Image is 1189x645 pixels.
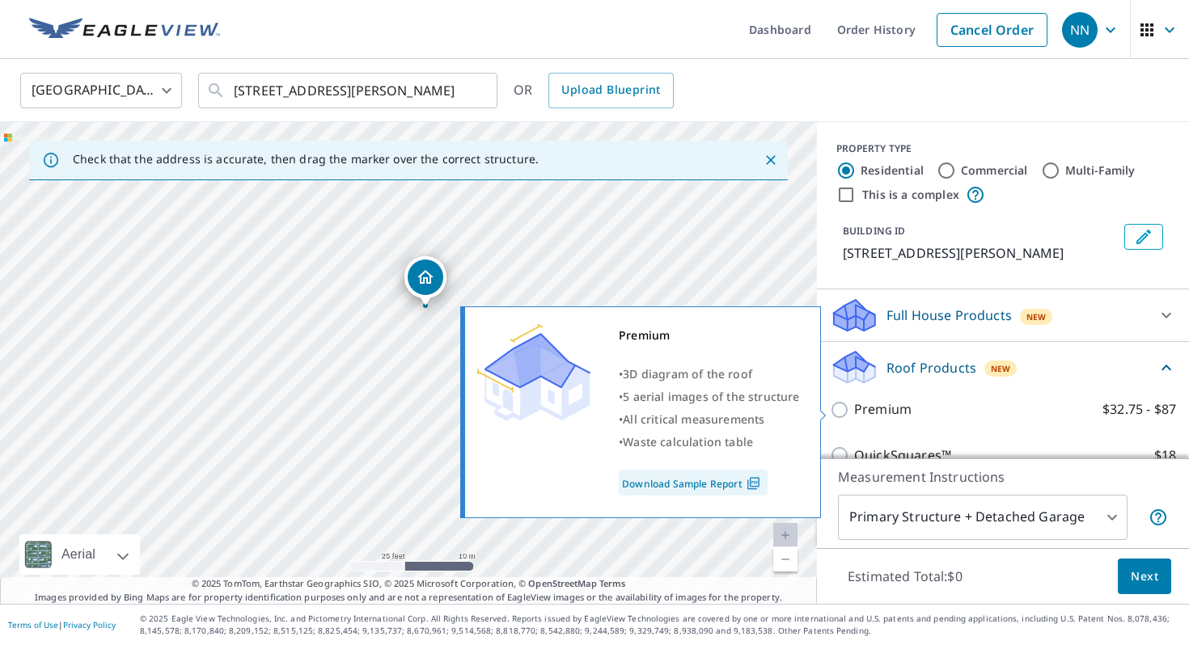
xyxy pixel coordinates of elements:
[561,80,660,100] span: Upload Blueprint
[623,411,764,427] span: All critical measurements
[1149,508,1168,527] span: Your report will include the primary structure and a detached garage if one exists.
[1026,310,1047,323] span: New
[830,348,1176,386] div: Roof ProductsNew
[862,187,959,203] label: This is a complex
[843,224,905,238] p: BUILDING ID
[404,256,446,306] div: Dropped pin, building 1, Residential property, 6225 Wagner Ave Saint Louis, MO 63133
[991,362,1011,375] span: New
[548,73,673,108] a: Upload Blueprint
[838,467,1168,487] p: Measurement Instructions
[63,619,116,630] a: Privacy Policy
[886,358,976,377] p: Roof Products
[843,243,1118,263] p: [STREET_ADDRESS][PERSON_NAME]
[961,162,1028,179] label: Commercial
[854,399,912,419] p: Premium
[623,366,752,382] span: 3D diagram of the roof
[1118,559,1171,595] button: Next
[854,445,951,466] p: QuickSquares™
[8,620,116,630] p: |
[1102,399,1176,419] p: $32.75 - $87
[619,431,800,453] div: •
[619,470,768,495] a: Download Sample Report
[1124,224,1163,250] button: Edit building 1
[19,534,140,575] div: Aerial
[619,363,800,386] div: •
[528,577,596,589] a: OpenStreetMap
[937,13,1047,47] a: Cancel Order
[234,68,464,113] input: Search by address or latitude-longitude
[73,152,539,167] p: Check that the address is accurate, then drag the marker over the correct structure.
[773,547,798,571] a: Current Level 20, Zoom Out
[514,73,674,108] div: OR
[623,389,799,404] span: 5 aerial images of the structure
[886,306,1012,325] p: Full House Products
[1065,162,1136,179] label: Multi-Family
[599,577,626,589] a: Terms
[477,324,590,421] img: Premium
[836,141,1170,156] div: PROPERTY TYPE
[760,150,781,171] button: Close
[8,619,58,630] a: Terms of Use
[1154,445,1176,466] p: $18
[619,386,800,408] div: •
[1131,567,1158,587] span: Next
[20,68,182,113] div: [GEOGRAPHIC_DATA]
[192,577,626,591] span: © 2025 TomTom, Earthstar Geographics SIO, © 2025 Microsoft Corporation, ©
[838,495,1128,540] div: Primary Structure + Detached Garage
[861,162,924,179] label: Residential
[1062,12,1098,48] div: NN
[57,534,100,575] div: Aerial
[619,408,800,431] div: •
[835,559,975,594] p: Estimated Total: $0
[743,476,764,491] img: Pdf Icon
[773,523,798,547] a: Current Level 20, Zoom In Disabled
[29,18,220,42] img: EV Logo
[623,434,753,449] span: Waste calculation table
[619,324,800,347] div: Premium
[830,296,1176,335] div: Full House ProductsNew
[140,613,1181,637] p: © 2025 Eagle View Technologies, Inc. and Pictometry International Corp. All Rights Reserved. Repo...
